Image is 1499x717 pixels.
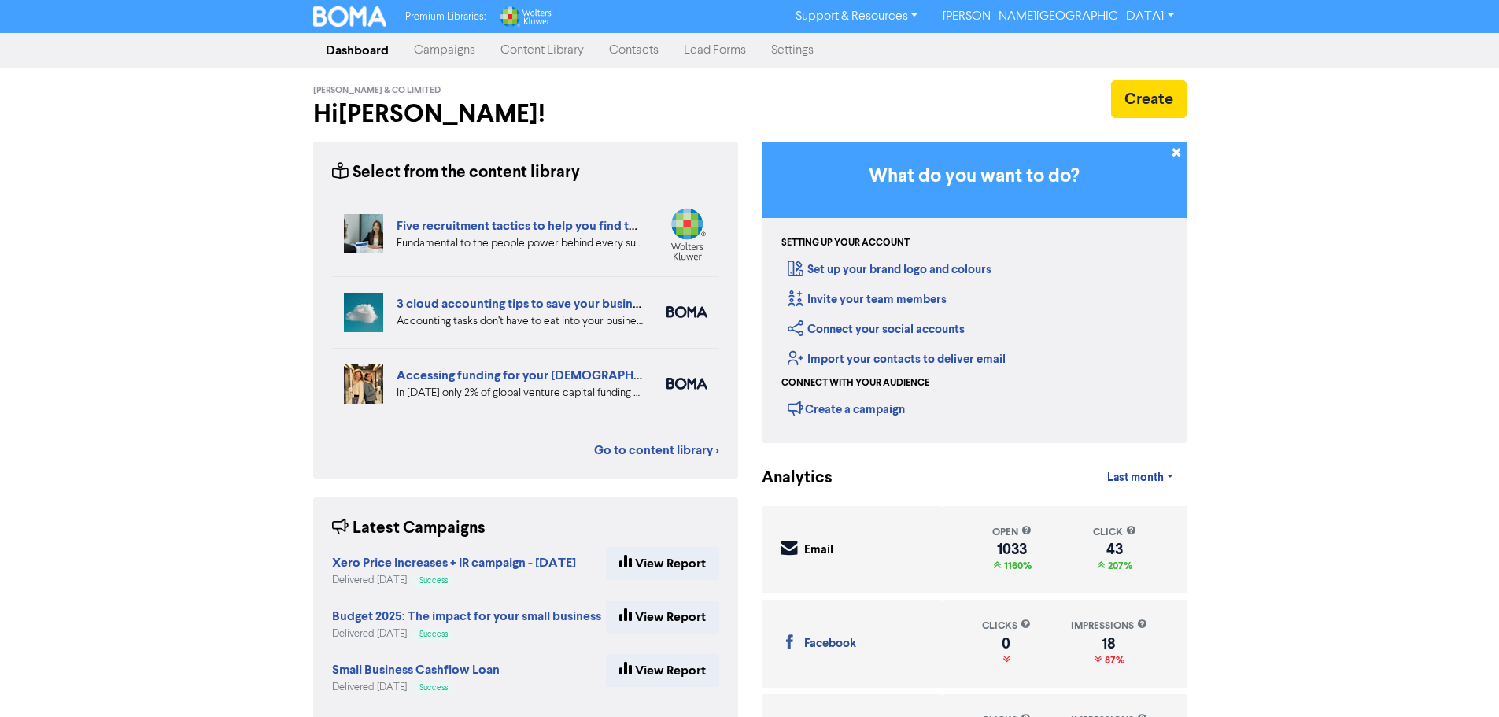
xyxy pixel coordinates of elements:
[332,662,500,678] strong: Small Business Cashflow Loan
[332,161,580,185] div: Select from the content library
[759,35,826,66] a: Settings
[785,165,1163,188] h3: What do you want to do?
[419,577,448,585] span: Success
[781,236,910,250] div: Setting up your account
[332,573,576,588] div: Delivered [DATE]
[594,441,719,460] a: Go to content library >
[781,376,929,390] div: Connect with your audience
[762,466,813,490] div: Analytics
[332,611,601,623] a: Budget 2025: The impact for your small business
[606,547,719,580] a: View Report
[313,35,401,66] a: Dashboard
[397,218,686,234] a: Five recruitment tactics to help you find the right fit
[332,664,500,677] a: Small Business Cashflow Loan
[788,397,905,420] div: Create a campaign
[1111,80,1187,118] button: Create
[783,4,930,29] a: Support & Resources
[332,626,601,641] div: Delivered [DATE]
[1107,471,1164,485] span: Last month
[488,35,596,66] a: Content Library
[498,6,552,27] img: Wolters Kluwer
[1095,462,1186,493] a: Last month
[313,85,441,96] span: [PERSON_NAME] & Co Limited
[1001,560,1032,572] span: 1160%
[405,12,486,22] span: Premium Libraries:
[992,543,1032,556] div: 1033
[930,4,1186,29] a: [PERSON_NAME][GEOGRAPHIC_DATA]
[401,35,488,66] a: Campaigns
[666,378,707,390] img: boma
[313,6,387,27] img: BOMA Logo
[419,630,448,638] span: Success
[666,306,707,318] img: boma_accounting
[1071,619,1147,634] div: impressions
[332,608,601,624] strong: Budget 2025: The impact for your small business
[332,680,500,695] div: Delivered [DATE]
[397,313,643,330] div: Accounting tasks don’t have to eat into your business time. With the right cloud accounting softw...
[1102,654,1124,667] span: 87%
[982,638,1031,650] div: 0
[397,368,781,383] a: Accessing funding for your [DEMOGRAPHIC_DATA]-led businesses
[332,557,576,570] a: Xero Price Increases + IR campaign - [DATE]
[1105,560,1132,572] span: 207%
[804,635,856,653] div: Facebook
[332,555,576,571] strong: Xero Price Increases + IR campaign - [DATE]
[1093,525,1136,540] div: click
[1071,638,1147,650] div: 18
[992,525,1032,540] div: open
[671,35,759,66] a: Lead Forms
[982,619,1031,634] div: clicks
[397,385,643,401] div: In 2024 only 2% of global venture capital funding went to female-only founding teams. We highligh...
[397,296,743,312] a: 3 cloud accounting tips to save your business time and money
[666,208,707,261] img: wolters_kluwer
[1093,543,1136,556] div: 43
[762,142,1187,443] div: Getting Started in BOMA
[788,322,965,337] a: Connect your social accounts
[788,292,947,307] a: Invite your team members
[788,352,1006,367] a: Import your contacts to deliver email
[332,516,486,541] div: Latest Campaigns
[606,601,719,634] a: View Report
[419,684,448,692] span: Success
[313,99,738,129] h2: Hi [PERSON_NAME] !
[397,235,643,252] div: Fundamental to the people power behind every successful enterprise: how to recruit the right talent.
[788,262,991,277] a: Set up your brand logo and colours
[804,541,833,560] div: Email
[606,654,719,687] a: View Report
[596,35,671,66] a: Contacts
